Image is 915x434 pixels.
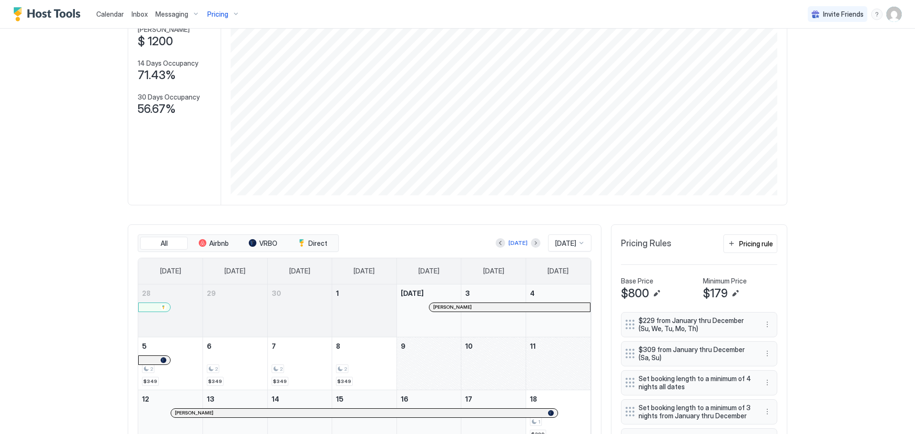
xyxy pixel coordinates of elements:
[132,9,148,19] a: Inbox
[433,304,472,310] span: [PERSON_NAME]
[142,289,151,297] span: 28
[289,267,310,275] span: [DATE]
[526,337,590,355] a: October 11, 2025
[530,289,535,297] span: 4
[138,390,203,408] a: October 12, 2025
[207,10,228,19] span: Pricing
[397,337,461,355] a: October 9, 2025
[150,366,153,372] span: 2
[215,258,255,284] a: Monday
[762,377,773,388] button: More options
[138,59,198,68] span: 14 Days Occupancy
[155,10,188,19] span: Messaging
[239,237,287,250] button: VRBO
[175,410,213,416] span: [PERSON_NAME]
[175,410,554,416] div: [PERSON_NAME]
[703,286,728,301] span: $179
[823,10,864,19] span: Invite Friends
[621,277,653,285] span: Base Price
[508,239,528,247] div: [DATE]
[138,337,203,390] td: October 5, 2025
[280,366,283,372] span: 2
[208,378,222,384] span: $349
[465,289,470,297] span: 3
[397,284,461,302] a: October 2, 2025
[762,406,773,417] div: menu
[190,237,237,250] button: Airbnb
[762,319,773,330] div: menu
[13,7,85,21] a: Host Tools Logo
[621,238,671,249] span: Pricing Rules
[143,378,157,384] span: $349
[203,284,267,302] a: September 29, 2025
[762,348,773,359] button: More options
[344,366,347,372] span: 2
[461,390,526,408] a: October 17, 2025
[621,312,777,337] div: $229 from January thru December (Su, We, Tu, Mo, Th) menu
[142,342,147,350] span: 5
[138,34,173,49] span: $ 1200
[207,395,214,403] span: 13
[526,284,590,337] td: October 4, 2025
[224,267,245,275] span: [DATE]
[140,237,188,250] button: All
[332,284,396,302] a: October 1, 2025
[138,234,339,252] div: tab-group
[354,267,375,275] span: [DATE]
[207,342,212,350] span: 6
[461,337,526,355] a: October 10, 2025
[272,342,276,350] span: 7
[621,341,777,366] div: $309 from January thru December (Sa, Su) menu
[332,390,396,408] a: October 15, 2025
[461,284,526,302] a: October 3, 2025
[871,9,883,20] div: menu
[396,337,461,390] td: October 9, 2025
[538,419,540,425] span: 1
[138,25,190,34] span: [PERSON_NAME]
[396,284,461,337] td: October 2, 2025
[433,304,586,310] div: [PERSON_NAME]
[409,258,449,284] a: Thursday
[762,348,773,359] div: menu
[336,289,339,297] span: 1
[203,390,267,408] a: October 13, 2025
[483,267,504,275] span: [DATE]
[272,395,279,403] span: 14
[886,7,902,22] div: User profile
[526,284,590,302] a: October 4, 2025
[730,288,741,299] button: Edit
[401,395,408,403] span: 16
[621,286,649,301] span: $800
[739,239,773,249] div: Pricing rule
[203,337,268,390] td: October 6, 2025
[621,399,777,424] div: Set booking length to a minimum of 3 nights from January thru December menu
[762,406,773,417] button: More options
[203,337,267,355] a: October 6, 2025
[268,284,332,302] a: September 30, 2025
[332,337,397,390] td: October 8, 2025
[259,239,277,248] span: VRBO
[273,378,287,384] span: $349
[461,337,526,390] td: October 10, 2025
[474,258,514,284] a: Friday
[344,258,384,284] a: Wednesday
[651,288,662,299] button: Edit
[138,93,200,101] span: 30 Days Occupancy
[268,337,332,355] a: October 7, 2025
[639,374,752,391] span: Set booking length to a minimum of 4 nights all dates
[461,284,526,337] td: October 3, 2025
[530,395,537,403] span: 18
[308,239,327,248] span: Direct
[762,377,773,388] div: menu
[142,395,149,403] span: 12
[639,404,752,420] span: Set booking length to a minimum of 3 nights from January thru December
[496,238,505,248] button: Previous month
[207,289,216,297] span: 29
[465,395,472,403] span: 17
[332,337,396,355] a: October 8, 2025
[465,342,473,350] span: 10
[531,238,540,248] button: Next month
[138,68,176,82] span: 71.43%
[96,9,124,19] a: Calendar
